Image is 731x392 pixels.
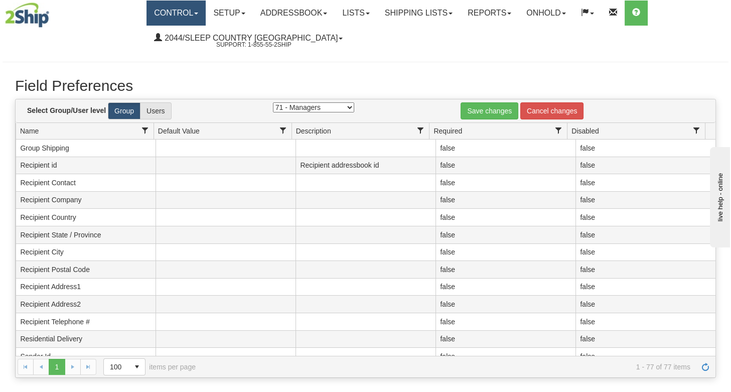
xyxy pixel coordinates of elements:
[575,313,715,331] td: false
[20,126,39,136] span: Name
[575,140,715,157] td: false
[296,126,331,136] span: Description
[435,192,575,209] td: false
[435,209,575,226] td: false
[335,1,377,26] a: Lists
[16,244,156,262] td: Recipient City
[708,145,730,247] iframe: chat widget
[575,157,715,175] td: false
[108,102,140,119] label: Group
[575,192,715,209] td: false
[571,126,599,136] span: Disabled
[697,359,713,375] a: Refresh
[575,296,715,313] td: false
[412,122,429,139] a: Description filter column settings
[16,209,156,226] td: Recipient Country
[16,331,156,348] td: Residential Delivery
[520,102,583,119] a: Cancel changes
[575,348,715,365] td: false
[5,3,49,28] img: logo2044.jpg
[129,359,145,375] span: select
[147,1,206,26] a: Control
[435,140,575,157] td: false
[575,261,715,279] td: false
[377,1,460,26] a: Shipping lists
[110,362,123,372] span: 100
[15,77,716,94] h1: Field Preferences
[16,296,156,313] td: Recipient Address2
[575,226,715,244] td: false
[16,348,156,365] td: Sender Id
[433,126,462,136] span: Required
[435,226,575,244] td: false
[158,126,200,136] span: Default Value
[16,157,156,175] td: Recipient id
[162,34,338,42] span: 2044/Sleep Country [GEOGRAPHIC_DATA]
[49,359,65,375] span: Page 1
[8,9,93,16] div: live help - online
[435,348,575,365] td: false
[688,122,705,139] a: Disabled filter column settings
[206,1,252,26] a: Setup
[519,1,573,26] a: OnHold
[435,261,575,279] td: false
[140,102,172,119] label: Users
[460,1,519,26] a: Reports
[16,279,156,296] td: Recipient Address1
[575,174,715,192] td: false
[461,102,518,119] a: Save changes
[16,99,715,123] div: grid toolbar
[435,313,575,331] td: false
[575,279,715,296] td: false
[550,122,567,139] a: Required filter column settings
[274,122,291,139] a: Default Value filter column settings
[16,174,156,192] td: Recipient Contact
[27,105,106,115] label: Select Group/User level
[575,331,715,348] td: false
[16,140,156,157] td: Group Shipping
[435,244,575,262] td: false
[296,157,435,175] td: Recipient addressbook id
[435,157,575,175] td: false
[435,296,575,313] td: false
[16,313,156,331] td: Recipient Telephone #
[16,226,156,244] td: Recipient State / Province
[147,26,350,51] a: 2044/Sleep Country [GEOGRAPHIC_DATA] Support: 1-855-55-2SHIP
[16,261,156,279] td: Recipient Postal Code
[210,363,690,371] span: 1 - 77 of 77 items
[435,331,575,348] td: false
[16,192,156,209] td: Recipient Company
[136,122,154,139] a: Name filter column settings
[435,279,575,296] td: false
[435,174,575,192] td: false
[575,209,715,226] td: false
[253,1,335,26] a: Addressbook
[575,244,715,262] td: false
[103,358,145,375] span: Page sizes drop down
[103,358,196,375] span: items per page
